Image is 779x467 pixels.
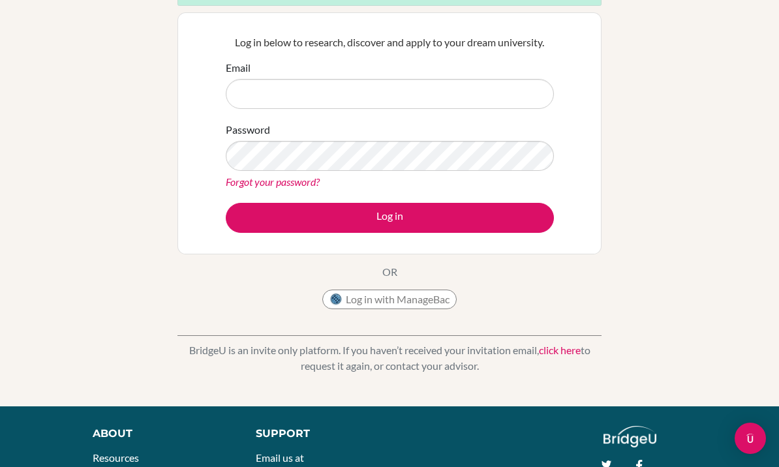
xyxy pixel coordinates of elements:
[226,175,320,188] a: Forgot your password?
[256,426,377,442] div: Support
[322,290,457,309] button: Log in with ManageBac
[382,264,397,280] p: OR
[177,342,602,374] p: BridgeU is an invite only platform. If you haven’t received your invitation email, to request it ...
[93,426,226,442] div: About
[226,122,270,138] label: Password
[226,203,554,233] button: Log in
[735,423,766,454] div: Open Intercom Messenger
[603,426,656,447] img: logo_white@2x-f4f0deed5e89b7ecb1c2cc34c3e3d731f90f0f143d5ea2071677605dd97b5244.png
[226,60,251,76] label: Email
[93,451,139,464] a: Resources
[539,344,581,356] a: click here
[226,35,554,50] p: Log in below to research, discover and apply to your dream university.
